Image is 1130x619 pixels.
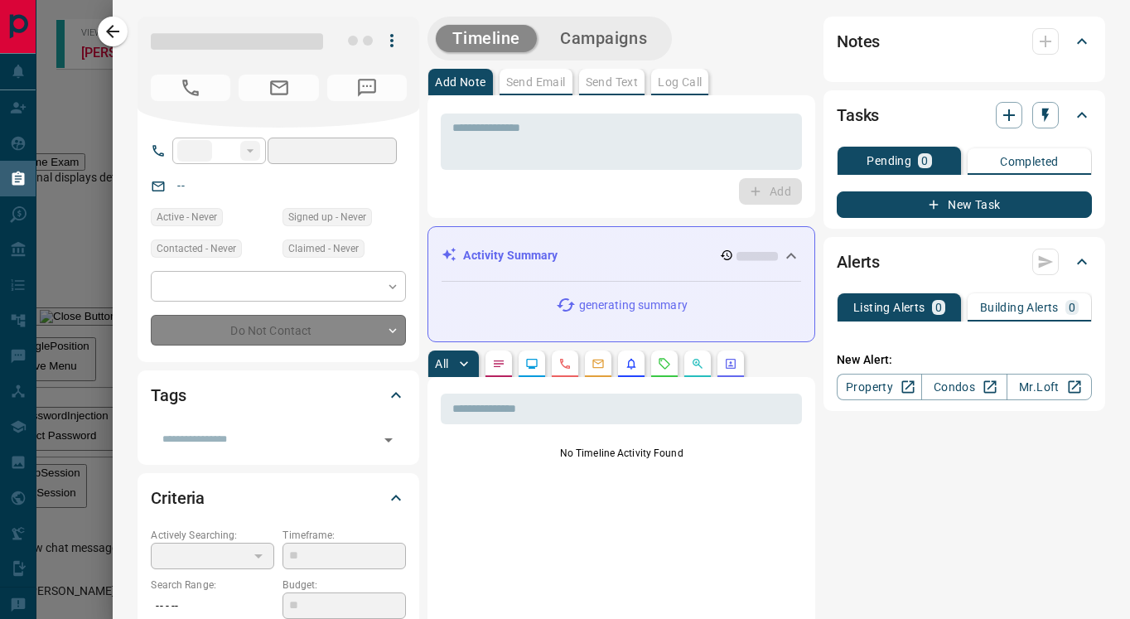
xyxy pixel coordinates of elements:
p: New Alert: [837,351,1092,369]
button: Timeline [436,25,537,52]
h2: Criteria [151,485,205,511]
h2: Tasks [837,102,879,128]
span: No Number [327,75,407,101]
div: Tasks [837,95,1092,135]
svg: Calls [558,357,572,370]
button: Open [377,428,400,452]
svg: Opportunities [691,357,704,370]
p: 0 [935,302,942,313]
button: New Task [837,191,1092,218]
p: Building Alerts [980,302,1059,313]
a: Mr.Loft [1007,374,1092,400]
svg: Listing Alerts [625,357,638,370]
span: Signed up - Never [288,209,366,225]
span: No Email [239,75,318,101]
p: 0 [1069,302,1075,313]
svg: Agent Actions [724,357,737,370]
p: 0 [921,155,928,167]
p: Timeframe: [282,528,406,543]
svg: Emails [592,357,605,370]
button: Campaigns [543,25,664,52]
p: Listing Alerts [853,302,925,313]
p: All [435,358,448,370]
span: Claimed - Never [288,240,359,257]
span: Active - Never [157,209,217,225]
div: Activity Summary [442,240,801,271]
div: Alerts [837,242,1092,282]
p: Actively Searching: [151,528,274,543]
p: Budget: [282,578,406,592]
span: Contacted - Never [157,240,236,257]
p: Search Range: [151,578,274,592]
svg: Notes [492,357,505,370]
h2: Tags [151,382,186,409]
h2: Alerts [837,249,880,275]
svg: Requests [658,357,671,370]
svg: Lead Browsing Activity [525,357,538,370]
a: Property [837,374,922,400]
p: Completed [1000,156,1059,167]
h2: Notes [837,28,880,55]
a: Condos [921,374,1007,400]
p: Activity Summary [463,247,558,264]
p: Pending [867,155,911,167]
span: No Number [151,75,230,101]
div: Tags [151,375,406,415]
div: Do Not Contact [151,315,406,346]
div: Criteria [151,478,406,518]
p: generating summary [579,297,688,314]
p: No Timeline Activity Found [441,446,802,461]
div: Notes [837,22,1092,61]
p: Add Note [435,76,485,88]
a: -- [177,179,184,192]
